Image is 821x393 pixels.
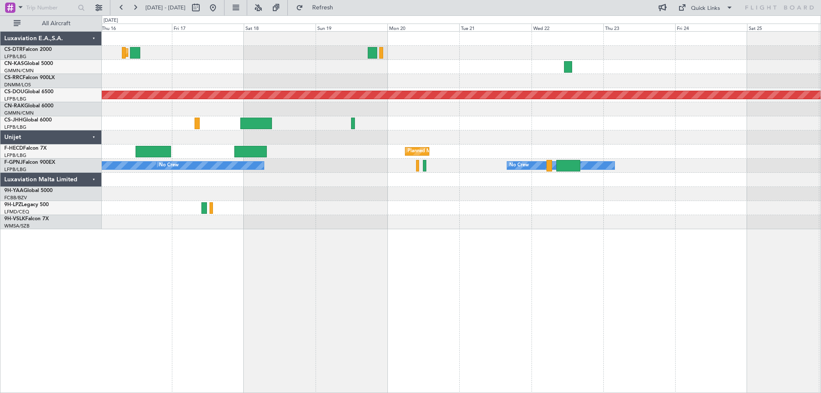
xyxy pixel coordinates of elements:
[4,209,29,215] a: LFMD/CEQ
[4,216,25,222] span: 9H-VSLK
[532,24,603,31] div: Wed 22
[4,124,27,130] a: LFPB/LBG
[305,5,341,11] span: Refresh
[408,145,542,158] div: Planned Maint [GEOGRAPHIC_DATA] ([GEOGRAPHIC_DATA])
[100,24,172,31] div: Thu 16
[747,24,819,31] div: Sat 25
[4,103,24,109] span: CN-RAK
[145,4,186,12] span: [DATE] - [DATE]
[4,47,23,52] span: CS-DTR
[4,61,53,66] a: CN-KASGlobal 5000
[4,166,27,173] a: LFPB/LBG
[4,202,49,207] a: 9H-LPZLegacy 500
[4,160,55,165] a: F-GPNJFalcon 900EX
[4,110,34,116] a: GMMN/CMN
[244,24,316,31] div: Sat 18
[103,17,118,24] div: [DATE]
[4,89,24,95] span: CS-DOU
[4,146,23,151] span: F-HECD
[4,195,27,201] a: FCBB/BZV
[172,24,244,31] div: Fri 17
[4,223,30,229] a: WMSA/SZB
[691,4,720,13] div: Quick Links
[4,146,47,151] a: F-HECDFalcon 7X
[509,159,529,172] div: No Crew
[4,188,24,193] span: 9H-YAA
[4,47,52,52] a: CS-DTRFalcon 2000
[4,89,53,95] a: CS-DOUGlobal 6500
[4,160,23,165] span: F-GPNJ
[9,17,93,30] button: All Aircraft
[387,24,459,31] div: Mon 20
[4,75,23,80] span: CS-RRC
[4,152,27,159] a: LFPB/LBG
[674,1,737,15] button: Quick Links
[675,24,747,31] div: Fri 24
[4,202,21,207] span: 9H-LPZ
[159,159,179,172] div: No Crew
[4,96,27,102] a: LFPB/LBG
[4,188,53,193] a: 9H-YAAGlobal 5000
[4,118,23,123] span: CS-JHH
[292,1,343,15] button: Refresh
[4,216,49,222] a: 9H-VSLKFalcon 7X
[4,103,53,109] a: CN-RAKGlobal 6000
[4,82,31,88] a: DNMM/LOS
[127,46,171,59] div: Planned Maint Sofia
[459,24,531,31] div: Tue 21
[4,53,27,60] a: LFPB/LBG
[26,1,75,14] input: Trip Number
[4,68,34,74] a: GMMN/CMN
[603,24,675,31] div: Thu 23
[4,118,52,123] a: CS-JHHGlobal 6000
[4,61,24,66] span: CN-KAS
[316,24,387,31] div: Sun 19
[22,21,90,27] span: All Aircraft
[4,75,55,80] a: CS-RRCFalcon 900LX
